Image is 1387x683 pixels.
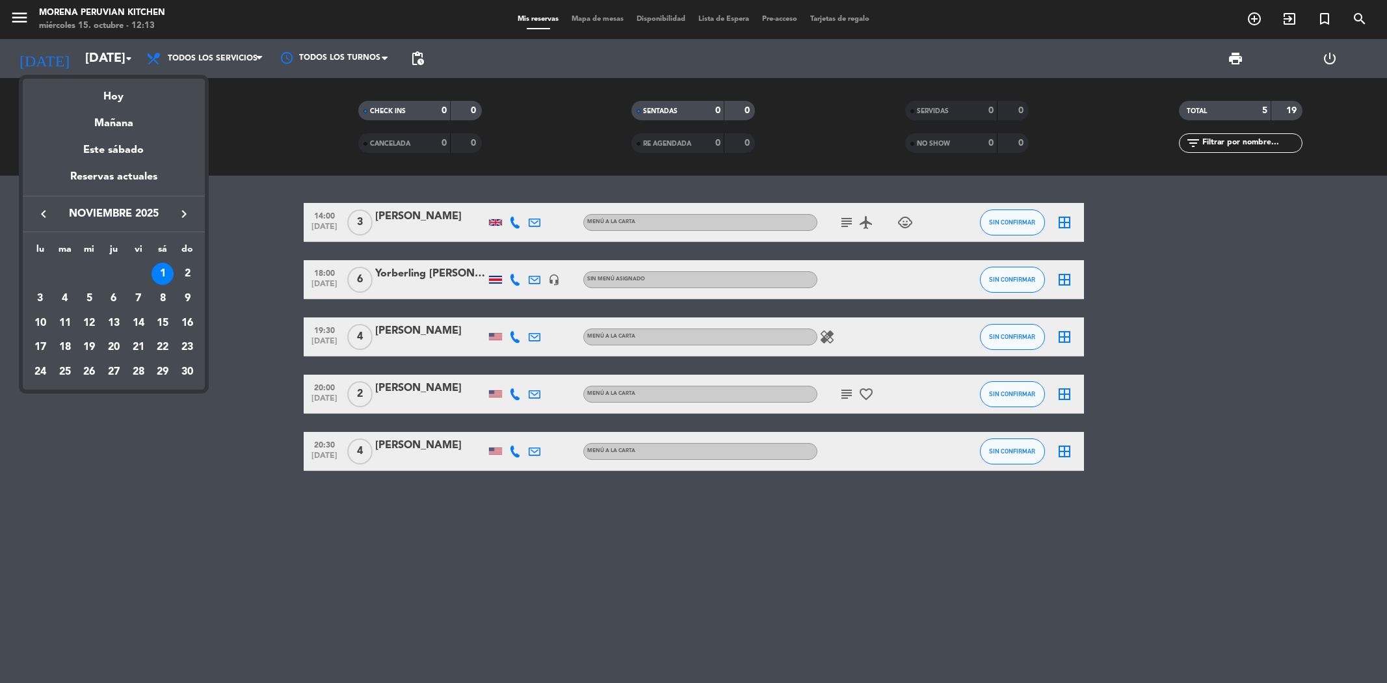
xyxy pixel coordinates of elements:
[151,311,176,336] td: 15 de noviembre de 2025
[28,262,151,287] td: NOV.
[151,336,176,360] td: 22 de noviembre de 2025
[126,311,151,336] td: 14 de noviembre de 2025
[103,336,125,358] div: 20
[28,336,53,360] td: 17 de noviembre de 2025
[28,360,53,384] td: 24 de noviembre de 2025
[36,206,51,222] i: keyboard_arrow_left
[152,361,174,383] div: 29
[53,336,77,360] td: 18 de noviembre de 2025
[29,312,51,334] div: 10
[55,206,172,222] span: noviembre 2025
[77,286,101,311] td: 5 de noviembre de 2025
[176,361,198,383] div: 30
[23,168,205,195] div: Reservas actuales
[175,242,200,262] th: domingo
[127,312,150,334] div: 14
[126,242,151,262] th: viernes
[126,336,151,360] td: 21 de noviembre de 2025
[78,361,100,383] div: 26
[101,242,126,262] th: jueves
[176,263,198,285] div: 2
[28,286,53,311] td: 3 de noviembre de 2025
[23,79,205,105] div: Hoy
[29,288,51,310] div: 3
[54,361,76,383] div: 25
[32,206,55,222] button: keyboard_arrow_left
[175,262,200,287] td: 2 de noviembre de 2025
[176,206,192,222] i: keyboard_arrow_right
[175,360,200,384] td: 30 de noviembre de 2025
[176,312,198,334] div: 16
[127,361,150,383] div: 28
[175,286,200,311] td: 9 de noviembre de 2025
[28,242,53,262] th: lunes
[151,262,176,287] td: 1 de noviembre de 2025
[23,132,205,168] div: Este sábado
[78,312,100,334] div: 12
[54,312,76,334] div: 11
[54,336,76,358] div: 18
[101,360,126,384] td: 27 de noviembre de 2025
[28,311,53,336] td: 10 de noviembre de 2025
[53,360,77,384] td: 25 de noviembre de 2025
[175,311,200,336] td: 16 de noviembre de 2025
[151,286,176,311] td: 8 de noviembre de 2025
[23,105,205,132] div: Mañana
[175,336,200,360] td: 23 de noviembre de 2025
[103,361,125,383] div: 27
[101,311,126,336] td: 13 de noviembre de 2025
[151,242,176,262] th: sábado
[172,206,196,222] button: keyboard_arrow_right
[77,242,101,262] th: miércoles
[152,312,174,334] div: 15
[103,288,125,310] div: 6
[152,288,174,310] div: 8
[54,288,76,310] div: 4
[53,286,77,311] td: 4 de noviembre de 2025
[151,360,176,384] td: 29 de noviembre de 2025
[101,336,126,360] td: 20 de noviembre de 2025
[77,311,101,336] td: 12 de noviembre de 2025
[127,288,150,310] div: 7
[126,360,151,384] td: 28 de noviembre de 2025
[77,360,101,384] td: 26 de noviembre de 2025
[53,311,77,336] td: 11 de noviembre de 2025
[103,312,125,334] div: 13
[176,336,198,358] div: 23
[29,336,51,358] div: 17
[126,286,151,311] td: 7 de noviembre de 2025
[77,336,101,360] td: 19 de noviembre de 2025
[78,288,100,310] div: 5
[101,286,126,311] td: 6 de noviembre de 2025
[78,336,100,358] div: 19
[127,336,150,358] div: 21
[176,288,198,310] div: 9
[53,242,77,262] th: martes
[152,263,174,285] div: 1
[29,361,51,383] div: 24
[152,336,174,358] div: 22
